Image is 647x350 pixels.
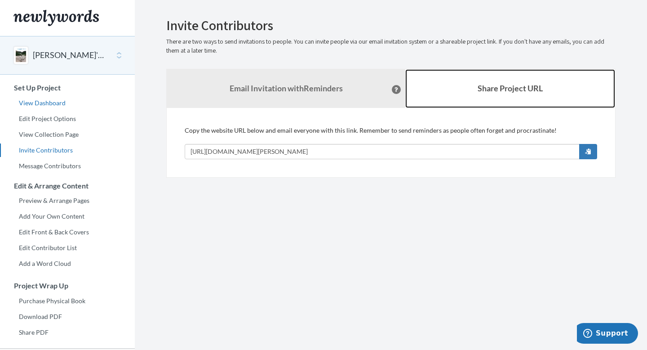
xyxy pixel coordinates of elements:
h3: Edit & Arrange Content [0,182,135,190]
p: There are two ways to send invitations to people. You can invite people via our email invitation ... [166,37,616,55]
b: Share Project URL [478,83,543,93]
h2: Invite Contributors [166,18,616,33]
h3: Set Up Project [0,84,135,92]
img: Newlywords logo [13,10,99,26]
div: Copy the website URL below and email everyone with this link. Remember to send reminders as peopl... [185,126,597,159]
h3: Project Wrap Up [0,282,135,290]
iframe: Opens a widget where you can chat to one of our agents [577,323,638,346]
strong: Email Invitation with Reminders [230,83,343,93]
button: [PERSON_NAME]'s 50th Birthday [33,49,106,61]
